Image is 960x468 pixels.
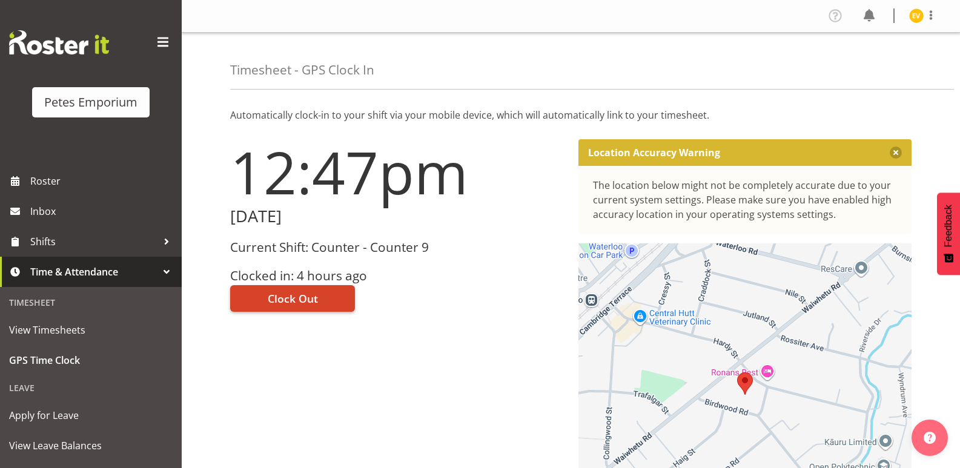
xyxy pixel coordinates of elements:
[3,375,179,400] div: Leave
[9,321,173,339] span: View Timesheets
[230,207,564,226] h2: [DATE]
[230,285,355,312] button: Clock Out
[9,437,173,455] span: View Leave Balances
[230,269,564,283] h3: Clocked in: 4 hours ago
[3,315,179,345] a: View Timesheets
[890,147,902,159] button: Close message
[230,139,564,205] h1: 12:47pm
[593,178,898,222] div: The location below might not be completely accurate due to your current system settings. Please m...
[268,291,318,306] span: Clock Out
[909,8,924,23] img: eva-vailini10223.jpg
[937,193,960,275] button: Feedback - Show survey
[3,400,179,430] a: Apply for Leave
[3,345,179,375] a: GPS Time Clock
[30,263,157,281] span: Time & Attendance
[230,108,912,122] p: Automatically clock-in to your shift via your mobile device, which will automatically link to you...
[3,430,179,461] a: View Leave Balances
[30,172,176,190] span: Roster
[588,147,720,159] p: Location Accuracy Warning
[9,406,173,424] span: Apply for Leave
[924,432,936,444] img: help-xxl-2.png
[230,63,374,77] h4: Timesheet - GPS Clock In
[9,351,173,369] span: GPS Time Clock
[9,30,109,54] img: Rosterit website logo
[943,205,954,247] span: Feedback
[30,232,157,251] span: Shifts
[30,202,176,220] span: Inbox
[230,240,564,254] h3: Current Shift: Counter - Counter 9
[44,93,137,111] div: Petes Emporium
[3,290,179,315] div: Timesheet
